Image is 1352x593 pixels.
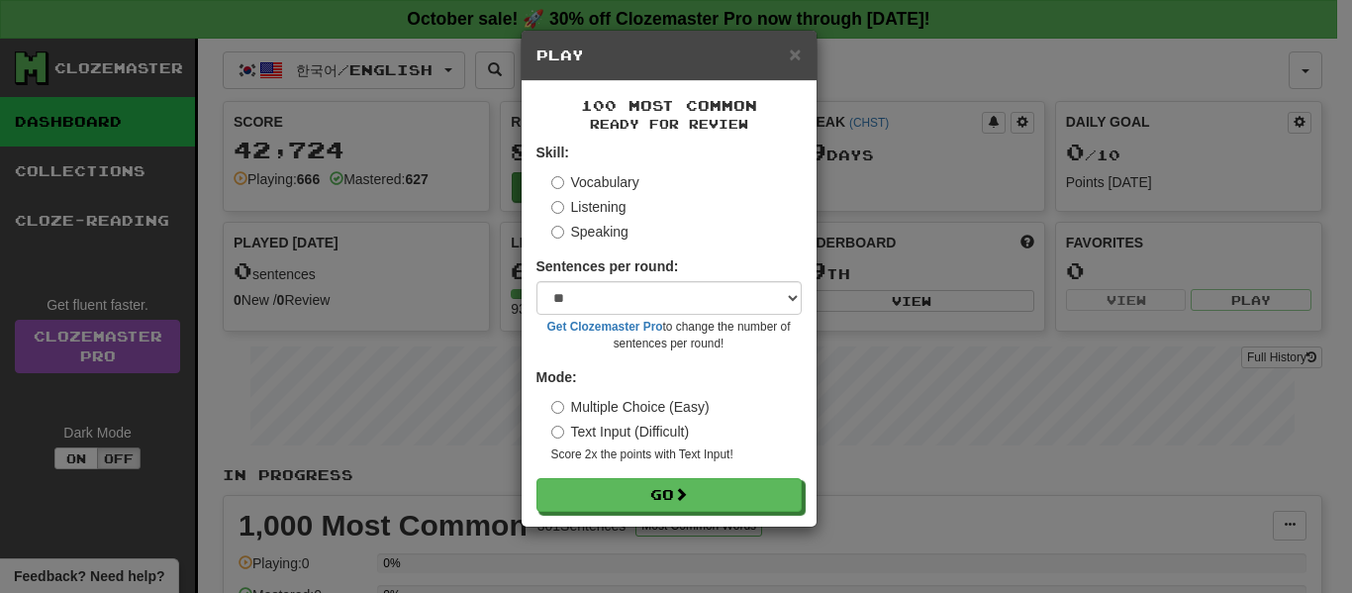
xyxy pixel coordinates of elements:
strong: Skill: [536,145,569,160]
span: × [789,43,801,65]
button: Close [789,44,801,64]
label: Multiple Choice (Easy) [551,397,710,417]
strong: Mode: [536,369,577,385]
label: Sentences per round: [536,256,679,276]
label: Speaking [551,222,628,242]
span: 100 Most Common [581,97,757,114]
input: Vocabulary [551,176,564,189]
h5: Play [536,46,802,65]
small: Ready for Review [536,116,802,133]
label: Text Input (Difficult) [551,422,690,442]
label: Listening [551,197,627,217]
button: Go [536,478,802,512]
small: to change the number of sentences per round! [536,319,802,352]
input: Listening [551,201,564,214]
small: Score 2x the points with Text Input ! [551,446,802,463]
input: Speaking [551,226,564,239]
a: Get Clozemaster Pro [547,320,663,334]
input: Text Input (Difficult) [551,426,564,439]
input: Multiple Choice (Easy) [551,401,564,414]
label: Vocabulary [551,172,639,192]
